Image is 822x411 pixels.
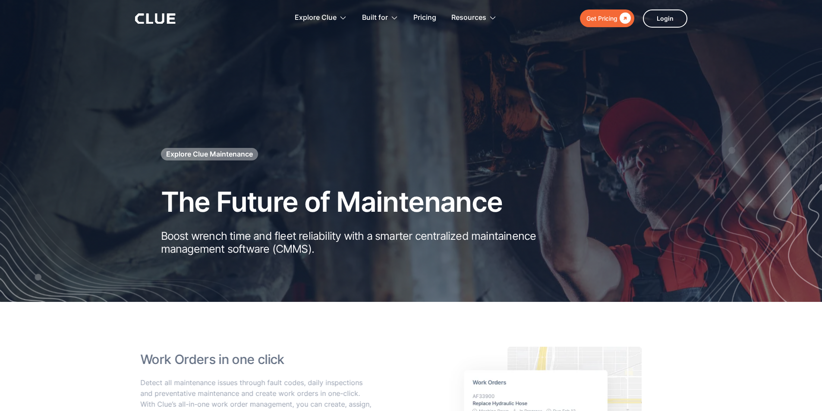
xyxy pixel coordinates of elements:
[643,9,687,28] a: Login
[295,4,337,31] div: Explore Clue
[295,4,347,31] div: Explore Clue
[161,187,503,217] h1: The Future of Maintenance
[631,46,822,302] img: Construction fleet management software
[451,4,486,31] div: Resources
[586,13,617,24] div: Get Pricing
[617,13,631,24] div: 
[362,4,388,31] div: Built for
[362,4,398,31] div: Built for
[580,9,634,27] a: Get Pricing
[413,4,436,31] a: Pricing
[161,229,571,255] p: Boost wrench time and fleet reliability with a smarter centralized maintainence management softwa...
[166,149,253,159] div: Explore Clue Maintenance
[140,344,373,367] h2: Work Orders in one click
[451,4,497,31] div: Resources
[161,148,258,160] a: Explore Clue Maintenance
